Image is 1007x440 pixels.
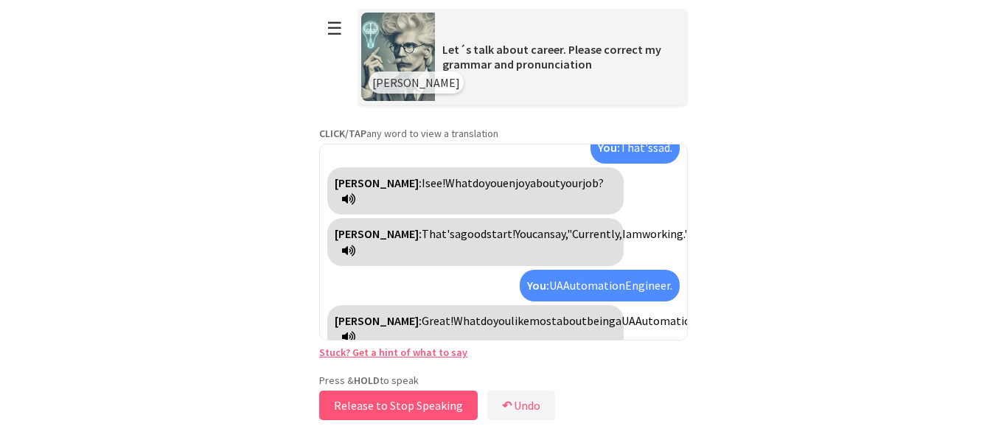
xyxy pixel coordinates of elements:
span: job? [582,175,604,190]
span: Automation [563,278,625,293]
strong: [PERSON_NAME]: [335,226,422,241]
button: ↶Undo [487,391,555,420]
span: You [515,226,532,241]
strong: You: [527,278,549,293]
div: Click to translate [590,132,680,163]
div: Click to translate [520,270,680,301]
span: What [453,313,481,328]
span: Great! [422,313,453,328]
span: you [485,175,503,190]
strong: [PERSON_NAME]: [335,175,422,190]
span: I [622,226,626,241]
span: most [529,313,557,328]
span: your [560,175,582,190]
span: "Currently, [567,226,622,241]
button: ☰ [319,10,350,47]
span: good [461,226,487,241]
p: Press & to speak [319,374,688,387]
span: UA [549,278,563,293]
span: That's [620,140,653,155]
span: about [557,313,587,328]
span: What [445,175,473,190]
strong: You: [598,140,620,155]
span: Engineer. [625,278,672,293]
div: Click to translate [327,167,624,215]
strong: CLICK/TAP [319,127,366,140]
span: Let´s talk about career. Please correct my grammar and pronunciation [442,42,661,71]
span: [PERSON_NAME] [372,75,460,90]
span: do [481,313,493,328]
button: Release to Stop Speaking [319,391,478,420]
span: sad. [653,140,672,155]
span: you [493,313,511,328]
span: a [455,226,461,241]
span: Automation [635,313,697,328]
span: like [511,313,529,328]
span: about [530,175,560,190]
div: Click to translate [327,218,624,266]
b: ↶ [502,398,512,413]
span: I [422,175,425,190]
span: working." [642,226,689,241]
span: can [532,226,550,241]
span: UA [621,313,635,328]
span: enjoy [503,175,530,190]
span: am [626,226,642,241]
strong: HOLD [354,374,380,387]
span: a [616,313,621,328]
span: do [473,175,485,190]
span: say, [550,226,567,241]
span: being [587,313,616,328]
span: see! [425,175,445,190]
strong: [PERSON_NAME]: [335,313,422,328]
img: Scenario Image [361,13,435,101]
span: start! [487,226,515,241]
p: any word to view a translation [319,127,688,140]
div: Click to translate [327,305,624,353]
span: That's [422,226,455,241]
a: Stuck? Get a hint of what to say [319,346,467,359]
